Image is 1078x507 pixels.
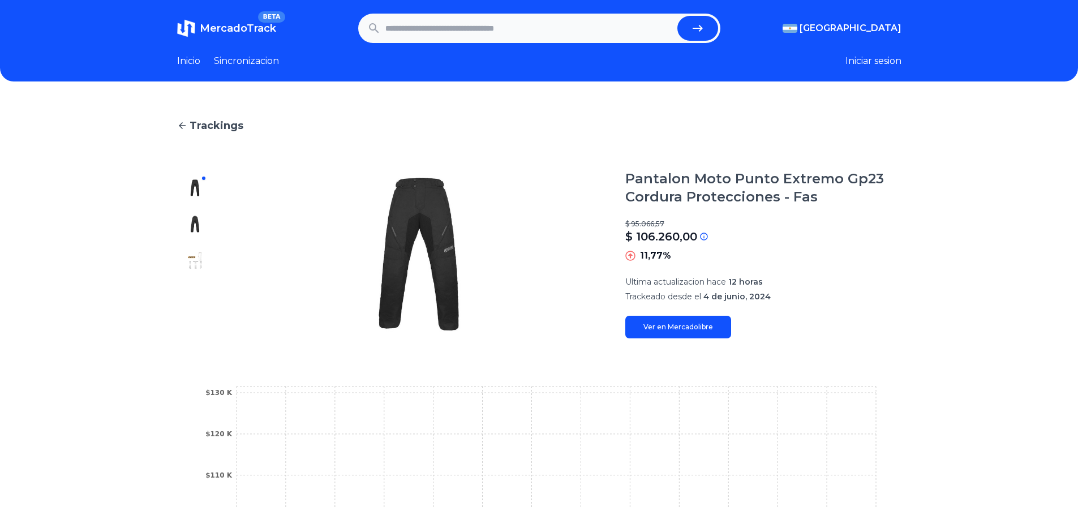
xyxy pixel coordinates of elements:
[783,22,901,35] button: [GEOGRAPHIC_DATA]
[640,249,671,263] p: 11,77%
[186,215,204,233] img: Pantalon Moto Punto Extremo Gp23 Cordura Protecciones - Fas
[625,229,697,244] p: $ 106.260,00
[625,220,901,229] p: $ 95.066,57
[177,19,276,37] a: MercadoTrackBETA
[625,277,726,287] span: Ultima actualizacion hace
[205,389,233,397] tspan: $130 K
[236,170,603,338] img: Pantalon Moto Punto Extremo Gp23 Cordura Protecciones - Fas
[177,54,200,68] a: Inicio
[205,471,233,479] tspan: $110 K
[783,24,797,33] img: Argentina
[625,291,701,302] span: Trackeado desde el
[214,54,279,68] a: Sincronizacion
[177,118,901,134] a: Trackings
[186,179,204,197] img: Pantalon Moto Punto Extremo Gp23 Cordura Protecciones - Fas
[845,54,901,68] button: Iniciar sesion
[177,19,195,37] img: MercadoTrack
[703,291,771,302] span: 4 de junio, 2024
[625,316,731,338] a: Ver en Mercadolibre
[190,118,243,134] span: Trackings
[800,22,901,35] span: [GEOGRAPHIC_DATA]
[205,430,233,438] tspan: $120 K
[625,170,901,206] h1: Pantalon Moto Punto Extremo Gp23 Cordura Protecciones - Fas
[258,11,285,23] span: BETA
[728,277,763,287] span: 12 horas
[200,22,276,35] span: MercadoTrack
[186,251,204,269] img: Pantalon Moto Punto Extremo Gp23 Cordura Protecciones - Fas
